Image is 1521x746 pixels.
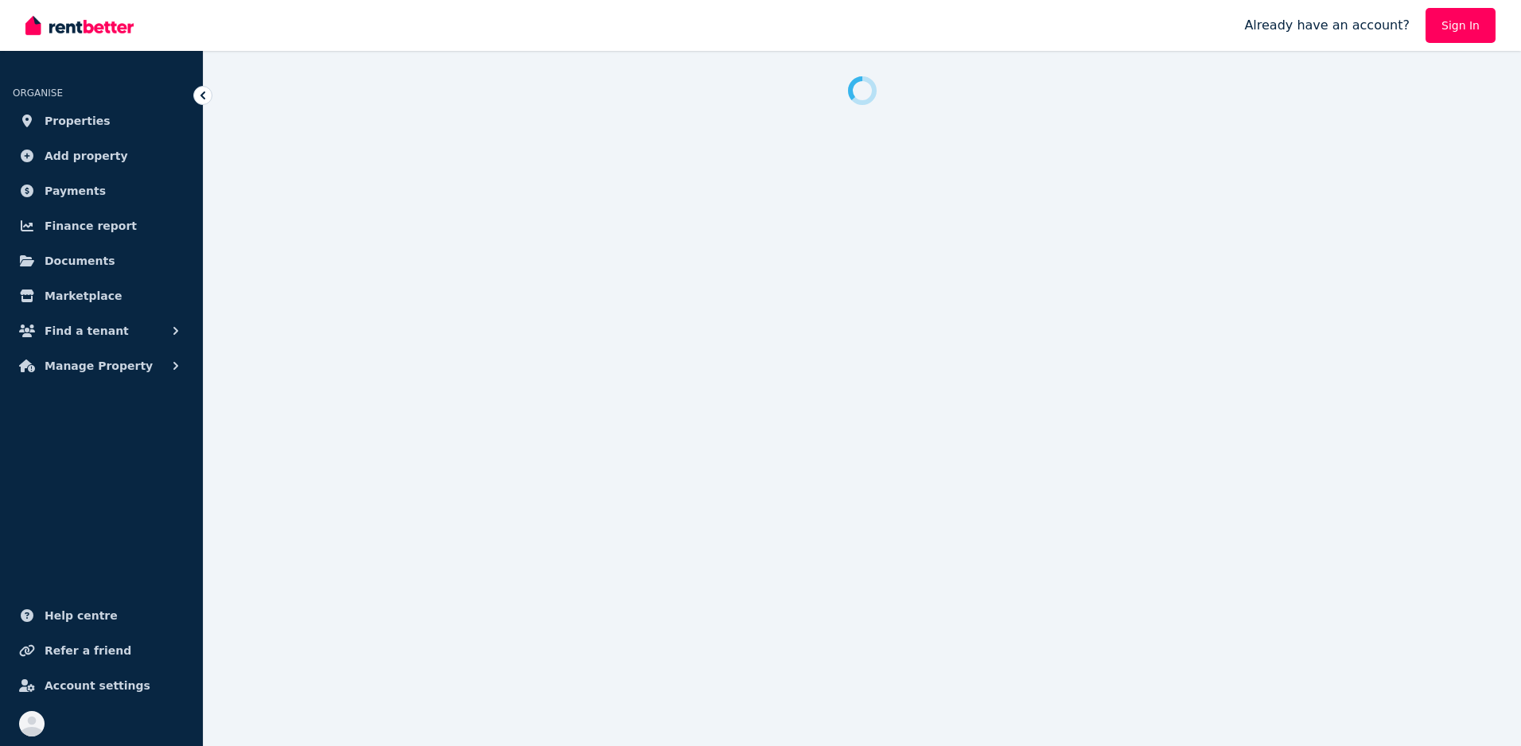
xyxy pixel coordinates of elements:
a: Finance report [13,210,190,242]
img: RentBetter [25,14,134,37]
button: Find a tenant [13,315,190,347]
button: Manage Property [13,350,190,382]
span: Refer a friend [45,641,131,660]
a: Documents [13,245,190,277]
span: Marketplace [45,286,122,305]
span: Payments [45,181,106,200]
a: Help centre [13,600,190,631]
span: Account settings [45,676,150,695]
span: Find a tenant [45,321,129,340]
span: Properties [45,111,111,130]
span: ORGANISE [13,87,63,99]
a: Add property [13,140,190,172]
a: Refer a friend [13,635,190,666]
span: Finance report [45,216,137,235]
a: Properties [13,105,190,137]
span: Manage Property [45,356,153,375]
a: Account settings [13,670,190,701]
span: Documents [45,251,115,270]
a: Marketplace [13,280,190,312]
span: Help centre [45,606,118,625]
span: Already have an account? [1244,16,1410,35]
span: Add property [45,146,128,165]
a: Sign In [1426,8,1496,43]
a: Payments [13,175,190,207]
